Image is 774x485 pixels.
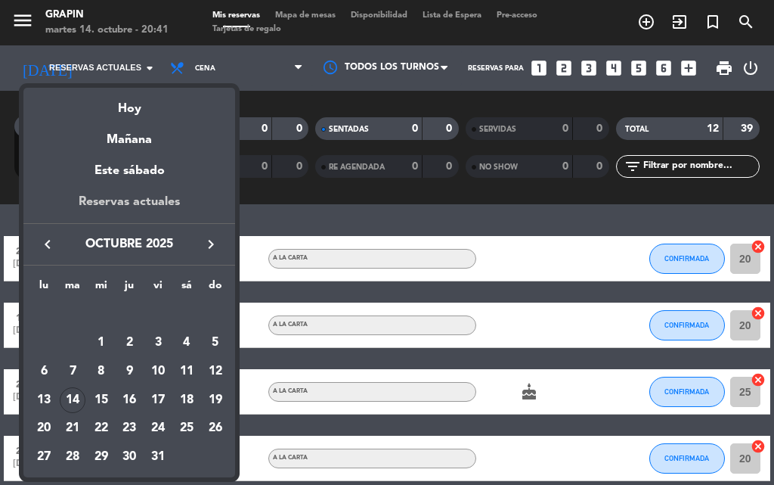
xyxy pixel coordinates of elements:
[203,416,228,442] div: 26
[116,416,142,442] div: 23
[29,443,58,471] td: 27 de octubre de 2025
[60,359,85,384] div: 7
[60,416,85,442] div: 21
[116,359,142,384] div: 9
[87,329,116,358] td: 1 de octubre de 2025
[116,330,142,356] div: 2
[87,357,116,386] td: 8 de octubre de 2025
[88,359,114,384] div: 8
[116,444,142,470] div: 30
[145,444,171,470] div: 31
[145,330,171,356] div: 3
[23,119,235,150] div: Mañana
[116,329,144,358] td: 2 de octubre de 2025
[144,329,172,358] td: 3 de octubre de 2025
[144,386,172,415] td: 17 de octubre de 2025
[87,386,116,415] td: 15 de octubre de 2025
[174,359,200,384] div: 11
[144,357,172,386] td: 10 de octubre de 2025
[31,444,57,470] div: 27
[172,277,201,300] th: sábado
[201,415,230,443] td: 26 de octubre de 2025
[116,387,142,413] div: 16
[203,359,228,384] div: 12
[88,387,114,413] div: 15
[174,416,200,442] div: 25
[201,277,230,300] th: domingo
[88,330,114,356] div: 1
[29,415,58,443] td: 20 de octubre de 2025
[202,235,220,253] i: keyboard_arrow_right
[174,387,200,413] div: 18
[116,277,144,300] th: jueves
[58,415,87,443] td: 21 de octubre de 2025
[116,443,144,471] td: 30 de octubre de 2025
[61,235,197,254] span: octubre 2025
[58,386,87,415] td: 14 de octubre de 2025
[39,235,57,253] i: keyboard_arrow_left
[58,277,87,300] th: martes
[174,330,200,356] div: 4
[145,387,171,413] div: 17
[145,416,171,442] div: 24
[144,415,172,443] td: 24 de octubre de 2025
[31,416,57,442] div: 20
[60,444,85,470] div: 28
[29,386,58,415] td: 13 de octubre de 2025
[23,150,235,192] div: Este sábado
[31,359,57,384] div: 6
[203,387,228,413] div: 19
[197,235,224,254] button: keyboard_arrow_right
[172,357,201,386] td: 11 de octubre de 2025
[23,192,235,223] div: Reservas actuales
[144,277,172,300] th: viernes
[172,329,201,358] td: 4 de octubre de 2025
[29,357,58,386] td: 6 de octubre de 2025
[87,443,116,471] td: 29 de octubre de 2025
[201,329,230,358] td: 5 de octubre de 2025
[201,386,230,415] td: 19 de octubre de 2025
[29,300,229,329] td: OCT.
[87,415,116,443] td: 22 de octubre de 2025
[172,386,201,415] td: 18 de octubre de 2025
[88,444,114,470] div: 29
[29,277,58,300] th: lunes
[201,357,230,386] td: 12 de octubre de 2025
[31,387,57,413] div: 13
[58,357,87,386] td: 7 de octubre de 2025
[116,415,144,443] td: 23 de octubre de 2025
[34,235,61,254] button: keyboard_arrow_left
[87,277,116,300] th: miércoles
[116,357,144,386] td: 9 de octubre de 2025
[23,88,235,119] div: Hoy
[116,386,144,415] td: 16 de octubre de 2025
[172,415,201,443] td: 25 de octubre de 2025
[60,387,85,413] div: 14
[203,330,228,356] div: 5
[145,359,171,384] div: 10
[144,443,172,471] td: 31 de octubre de 2025
[58,443,87,471] td: 28 de octubre de 2025
[88,416,114,442] div: 22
